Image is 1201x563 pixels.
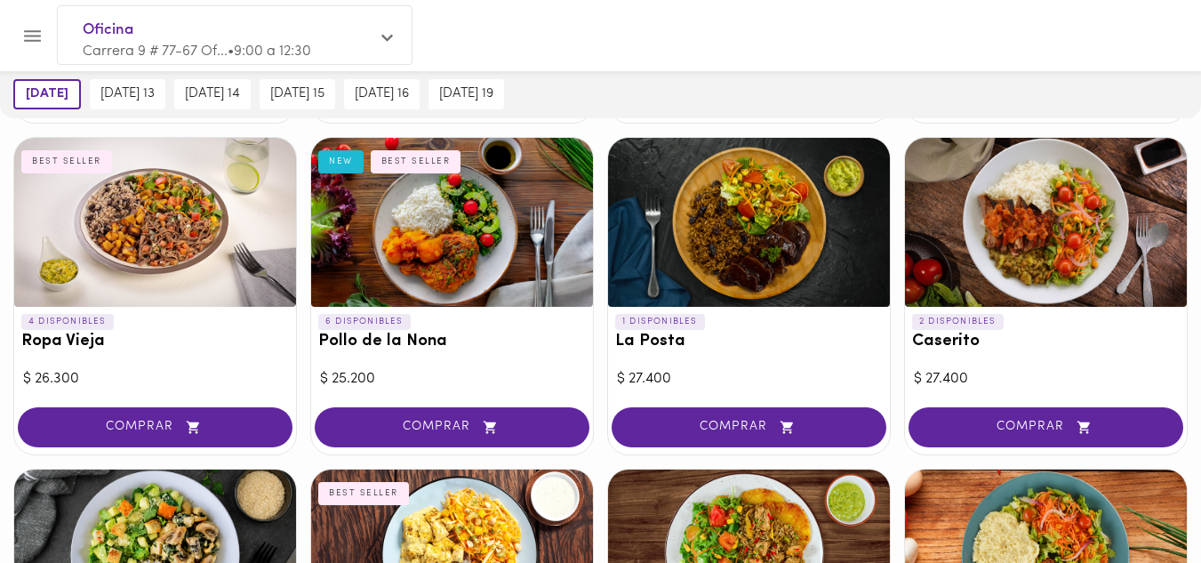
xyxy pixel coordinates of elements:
[23,369,287,390] div: $ 26.300
[315,407,589,447] button: COMPRAR
[612,407,886,447] button: COMPRAR
[90,79,165,109] button: [DATE] 13
[914,369,1178,390] div: $ 27.400
[634,420,864,435] span: COMPRAR
[18,407,292,447] button: COMPRAR
[40,420,270,435] span: COMPRAR
[344,79,420,109] button: [DATE] 16
[439,86,493,102] span: [DATE] 19
[617,369,881,390] div: $ 27.400
[318,150,364,173] div: NEW
[100,86,155,102] span: [DATE] 13
[909,407,1183,447] button: COMPRAR
[21,314,114,330] p: 4 DISPONIBLES
[905,138,1187,307] div: Caserito
[311,138,593,307] div: Pollo de la Nona
[337,420,567,435] span: COMPRAR
[185,86,240,102] span: [DATE] 14
[320,369,584,390] div: $ 25.200
[615,314,705,330] p: 1 DISPONIBLES
[270,86,324,102] span: [DATE] 15
[1098,460,1183,545] iframe: Messagebird Livechat Widget
[912,314,1004,330] p: 2 DISPONIBLES
[83,19,369,42] span: Oficina
[26,86,68,102] span: [DATE]
[260,79,335,109] button: [DATE] 15
[608,138,890,307] div: La Posta
[21,333,289,351] h3: Ropa Vieja
[371,150,461,173] div: BEST SELLER
[174,79,251,109] button: [DATE] 14
[11,14,54,58] button: Menu
[355,86,409,102] span: [DATE] 16
[318,314,411,330] p: 6 DISPONIBLES
[14,138,296,307] div: Ropa Vieja
[615,333,883,351] h3: La Posta
[318,482,409,505] div: BEST SELLER
[912,333,1180,351] h3: Caserito
[83,44,311,59] span: Carrera 9 # 77-67 Of... • 9:00 a 12:30
[318,333,586,351] h3: Pollo de la Nona
[931,420,1161,435] span: COMPRAR
[13,79,81,109] button: [DATE]
[21,150,112,173] div: BEST SELLER
[428,79,504,109] button: [DATE] 19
